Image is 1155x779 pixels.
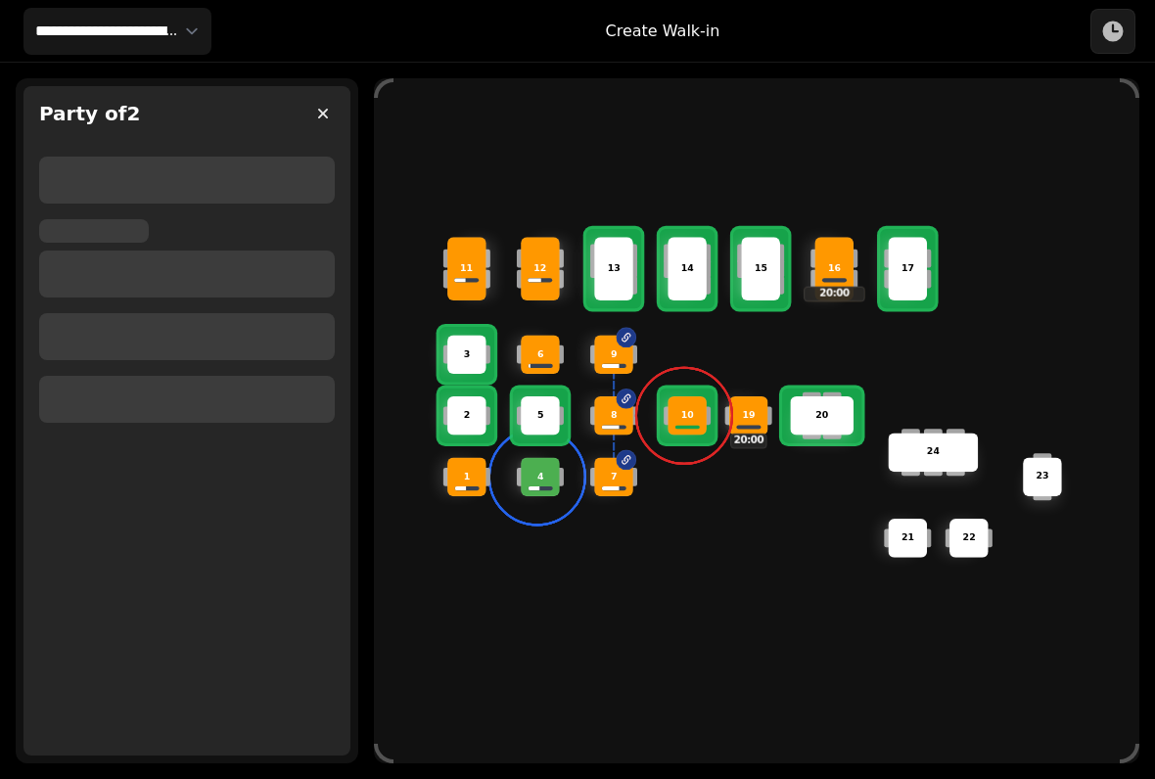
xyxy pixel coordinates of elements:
[742,409,755,423] p: 19
[31,100,140,127] h2: Party of 2
[1036,470,1048,483] p: 23
[755,262,767,276] p: 15
[927,445,940,459] p: 24
[537,347,544,361] p: 6
[962,531,975,545] p: 22
[681,409,694,423] p: 10
[901,262,914,276] p: 17
[537,470,544,483] p: 4
[464,409,471,423] p: 2
[607,262,620,276] p: 13
[815,409,828,423] p: 20
[731,435,765,447] p: 20:00
[805,288,863,300] p: 20:00
[460,262,473,276] p: 11
[611,470,618,483] p: 7
[901,531,914,545] p: 21
[606,20,720,43] p: Create Walk-in
[464,470,471,483] p: 1
[537,409,544,423] p: 5
[681,262,694,276] p: 14
[533,262,546,276] p: 12
[611,409,618,423] p: 8
[611,347,618,361] p: 9
[464,347,471,361] p: 3
[828,262,841,276] p: 16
